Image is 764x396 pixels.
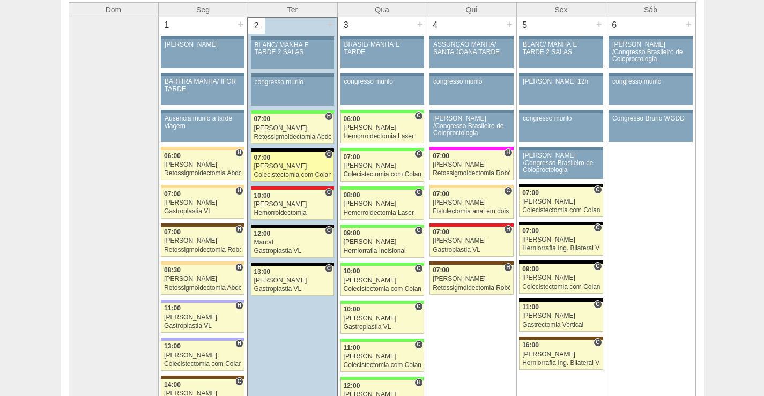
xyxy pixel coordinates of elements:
[429,76,513,105] a: congresso murilo
[519,147,603,150] div: Key: Aviso
[340,190,424,220] a: C 08:00 [PERSON_NAME] Hemorroidectomia Laser
[340,266,424,296] a: C 10:00 [PERSON_NAME] Colecistectomia com Colangiografia VL
[519,222,603,225] div: Key: Blanc
[684,17,693,31] div: +
[594,338,602,347] span: Consultório
[165,78,241,92] div: BARTIRA MANHÃ/ IFOR TARDE
[340,342,424,372] a: C 11:00 [PERSON_NAME] Colecistectomia com Colangiografia VL
[164,381,181,388] span: 14:00
[248,18,265,34] div: 2
[344,382,360,390] span: 12:00
[164,152,181,160] span: 06:00
[251,190,334,220] a: C 10:00 [PERSON_NAME] Hemorroidectomia
[414,378,422,387] span: Hospital
[161,303,244,333] a: H 11:00 [PERSON_NAME] Gastroplastia VL
[164,323,241,330] div: Gastroplastia VL
[609,113,692,142] a: Congresso Bruno WGDD
[251,225,334,228] div: Key: Blanc
[517,17,533,33] div: 5
[251,36,334,40] div: Key: Aviso
[340,39,424,68] a: BRASIL/ MANHÃ E TARDE
[161,300,244,303] div: Key: Christóvão da Gama
[161,39,244,68] a: [PERSON_NAME]
[519,73,603,76] div: Key: Aviso
[606,2,695,17] th: Sáb
[504,225,512,234] span: Hospital
[338,17,354,33] div: 3
[609,76,692,105] a: congresso murilo
[164,228,181,236] span: 07:00
[344,229,360,237] span: 09:00
[414,111,422,120] span: Consultório
[433,78,510,85] div: congresso murilo
[429,150,513,180] a: H 07:00 [PERSON_NAME] Retossigmoidectomia Robótica
[519,184,603,187] div: Key: Blanc
[519,260,603,264] div: Key: Blanc
[235,186,243,195] span: Hospital
[254,133,331,140] div: Retossigmoidectomia Abdominal VL
[522,322,600,328] div: Gastrectomia Vertical
[164,275,241,282] div: [PERSON_NAME]
[236,17,245,31] div: +
[340,36,424,39] div: Key: Aviso
[159,17,175,33] div: 1
[340,225,424,228] div: Key: Brasil
[161,223,244,227] div: Key: Santa Joana
[251,152,334,182] a: C 07:00 [PERSON_NAME] Colecistectomia com Colangiografia VL
[429,261,513,265] div: Key: Santa Joana
[254,248,331,255] div: Gastroplastia VL
[522,265,539,273] span: 09:00
[254,277,331,284] div: [PERSON_NAME]
[235,339,243,348] span: Hospital
[519,39,603,68] a: BLANC/ MANHÃ E TARDE 2 SALAS
[429,188,513,218] a: C 07:00 [PERSON_NAME] Fistulectomia anal em dois tempos
[344,248,421,255] div: Herniorrafia Incisional
[235,377,243,386] span: Consultório
[325,226,333,235] span: Consultório
[522,207,600,214] div: Colecistectomia com Colangiografia VL
[414,188,422,197] span: Consultório
[164,208,241,215] div: Gastroplastia VL
[344,162,421,169] div: [PERSON_NAME]
[522,227,539,235] span: 07:00
[429,73,513,76] div: Key: Aviso
[340,301,424,304] div: Key: Brasil
[254,239,331,246] div: Marcal
[429,265,513,295] a: H 07:00 [PERSON_NAME] Retossigmoidectomia Robótica
[248,2,337,17] th: Ter
[504,263,512,272] span: Hospital
[254,154,271,161] span: 07:00
[433,41,510,55] div: ASSUNÇÃO MANHÃ/ SANTA JOANA TARDE
[161,147,244,150] div: Key: Bartira
[254,192,271,199] span: 10:00
[522,312,600,319] div: [PERSON_NAME]
[344,41,420,55] div: BRASIL/ MANHÃ E TARDE
[344,171,421,178] div: Colecistectomia com Colangiografia VL
[325,264,333,273] span: Consultório
[235,301,243,310] span: Hospital
[340,73,424,76] div: Key: Aviso
[414,226,422,235] span: Consultório
[251,148,334,152] div: Key: Blanc
[164,314,241,321] div: [PERSON_NAME]
[523,41,599,55] div: BLANC/ MANHÃ E TARDE 2 SALAS
[522,283,600,290] div: Colecistectomia com Colangiografia VL
[251,110,334,114] div: Key: Brasil
[523,78,599,85] div: [PERSON_NAME] 12h
[609,36,692,39] div: Key: Aviso
[255,79,331,86] div: congresso murilo
[522,189,539,197] span: 07:00
[519,187,603,217] a: C 07:00 [PERSON_NAME] Colecistectomia com Colangiografia VL
[429,36,513,39] div: Key: Aviso
[522,341,539,349] span: 16:00
[594,223,602,232] span: Consultório
[340,339,424,342] div: Key: Brasil
[344,191,360,199] span: 08:00
[429,147,513,150] div: Key: Pro Matre
[340,148,424,151] div: Key: Brasil
[344,286,421,293] div: Colecistectomia com Colangiografia VL
[519,340,603,370] a: C 16:00 [PERSON_NAME] Herniorrafia Ing. Bilateral VL
[433,208,510,215] div: Fistulectomia anal em dois tempos
[522,360,600,367] div: Herniorrafia Ing. Bilateral VL
[519,337,603,340] div: Key: Santa Joana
